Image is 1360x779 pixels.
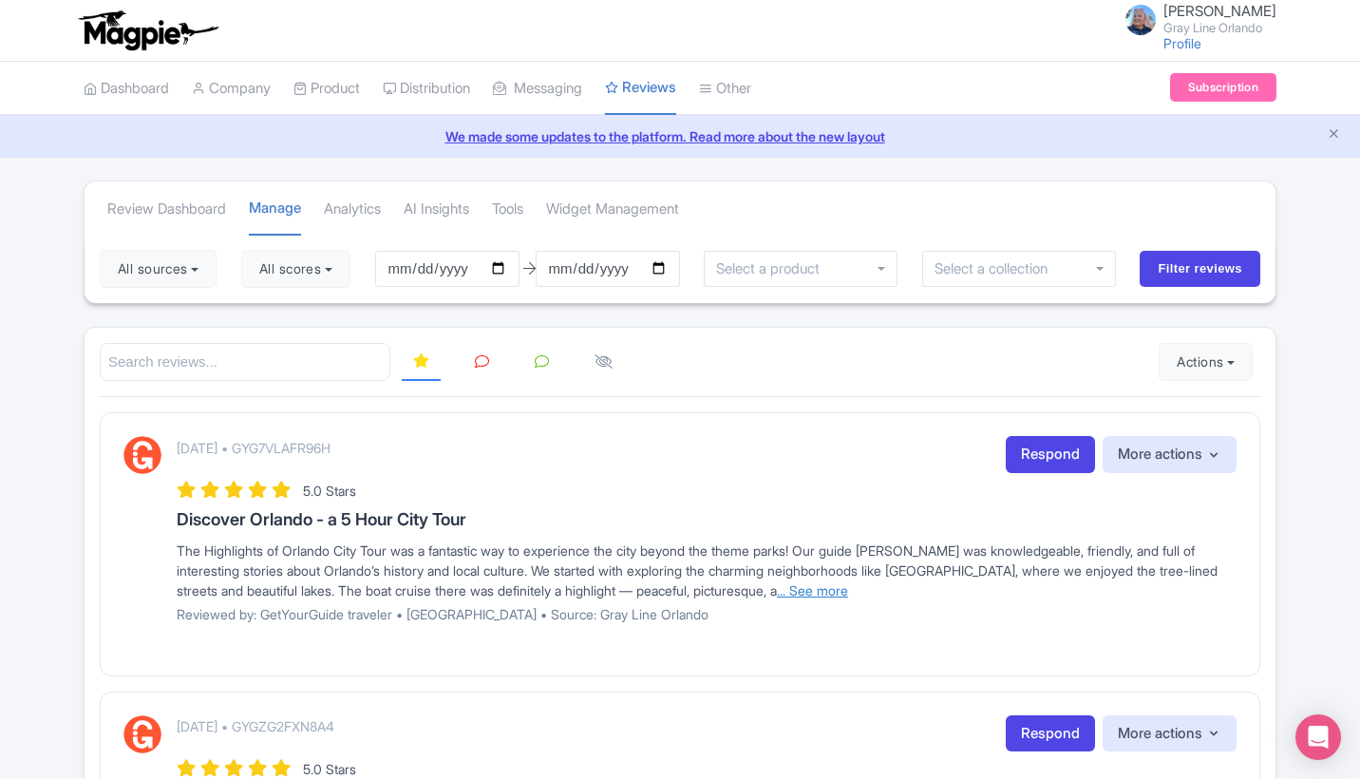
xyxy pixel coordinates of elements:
a: ... See more [777,582,848,598]
a: Profile [1163,35,1201,51]
a: Reviews [605,62,676,116]
a: Widget Management [546,183,679,236]
p: Reviewed by: GetYourGuide traveler • [GEOGRAPHIC_DATA] • Source: Gray Line Orlando [177,604,1237,624]
a: Product [293,63,360,115]
span: [PERSON_NAME] [1163,2,1276,20]
input: Select a product [716,260,830,277]
a: [PERSON_NAME] Gray Line Orlando [1114,4,1276,34]
button: Actions [1159,343,1253,381]
p: [DATE] • GYGZG2FXN8A4 [177,716,334,736]
img: logo-ab69f6fb50320c5b225c76a69d11143b.png [74,9,221,51]
small: Gray Line Orlando [1163,22,1276,34]
a: Company [192,63,271,115]
a: Other [699,63,751,115]
div: The Highlights of Orlando City Tour was a fantastic way to experience the city beyond the theme p... [177,541,1237,600]
a: Messaging [493,63,582,115]
button: More actions [1103,715,1237,752]
a: Review Dashboard [107,183,226,236]
p: [DATE] • GYG7VLAFR96H [177,438,331,458]
input: Select a collection [935,260,1061,277]
a: Manage [249,182,301,237]
button: All scores [241,250,350,288]
a: Analytics [324,183,381,236]
img: ymf3mfneirbfptja9aqw.jpg [1125,5,1156,35]
h3: Discover Orlando - a 5 Hour City Tour [177,510,1237,529]
button: Close announcement [1327,124,1341,146]
button: More actions [1103,436,1237,473]
a: Distribution [383,63,470,115]
button: All sources [100,250,217,288]
input: Filter reviews [1140,251,1260,287]
a: Respond [1006,715,1095,752]
div: Open Intercom Messenger [1295,714,1341,760]
img: GetYourGuide Logo [123,436,161,474]
img: GetYourGuide Logo [123,715,161,753]
a: Respond [1006,436,1095,473]
span: 5.0 Stars [303,761,356,777]
a: Tools [492,183,523,236]
a: We made some updates to the platform. Read more about the new layout [11,126,1349,146]
a: AI Insights [404,183,469,236]
span: 5.0 Stars [303,483,356,499]
a: Subscription [1170,73,1276,102]
input: Search reviews... [100,343,390,382]
a: Dashboard [84,63,169,115]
